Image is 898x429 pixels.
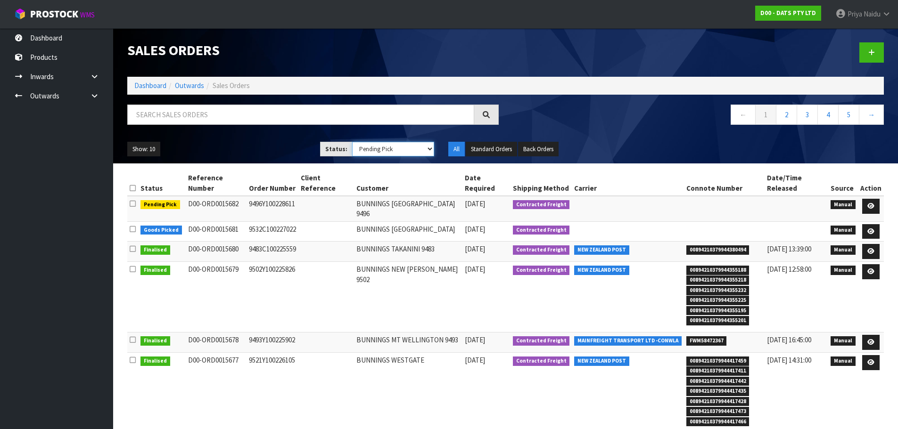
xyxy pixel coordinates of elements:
[30,8,78,20] span: ProStock
[848,9,862,18] span: Priya
[686,366,750,376] span: 00894210379944417411
[247,221,298,242] td: 9532C100227022
[127,105,474,125] input: Search sales orders
[831,245,856,255] span: Manual
[466,142,517,157] button: Standard Orders
[140,226,182,235] span: Goods Picked
[140,245,170,255] span: Finalised
[186,332,247,353] td: D00-ORD0015678
[767,265,811,274] span: [DATE] 12:58:00
[864,9,881,18] span: Naidu
[14,8,26,20] img: cube-alt.png
[686,377,750,386] span: 00894210379944417442
[354,332,462,353] td: BUNNINGS MT WELLINGTON 9493
[186,170,247,196] th: Reference Number
[127,42,499,58] h1: Sales Orders
[518,142,559,157] button: Back Orders
[858,170,884,196] th: Action
[513,336,570,346] span: Contracted Freight
[465,244,485,253] span: [DATE]
[574,245,629,255] span: NEW ZEALAND POST
[684,170,765,196] th: Connote Number
[513,105,884,128] nav: Page navigation
[686,356,750,366] span: 00894210379944417459
[247,332,298,353] td: 9493Y100225902
[354,170,462,196] th: Customer
[511,170,572,196] th: Shipping Method
[831,226,856,235] span: Manual
[465,265,485,274] span: [DATE]
[186,242,247,262] td: D00-ORD0015680
[513,200,570,210] span: Contracted Freight
[465,335,485,344] span: [DATE]
[138,170,186,196] th: Status
[465,225,485,234] span: [DATE]
[513,356,570,366] span: Contracted Freight
[686,397,750,406] span: 00894210379944417428
[776,105,797,125] a: 2
[686,316,750,325] span: 00894210379944355201
[686,417,750,427] span: 00894210379944417466
[731,105,756,125] a: ←
[247,170,298,196] th: Order Number
[686,336,727,346] span: FWM58472367
[186,196,247,221] td: D00-ORD0015682
[831,200,856,210] span: Manual
[859,105,884,125] a: →
[247,242,298,262] td: 9483C100225559
[247,262,298,332] td: 9502Y100225826
[465,356,485,364] span: [DATE]
[186,262,247,332] td: D00-ORD0015679
[140,266,170,275] span: Finalised
[686,407,750,416] span: 00894210379944417473
[140,200,180,210] span: Pending Pick
[354,221,462,242] td: BUNNINGS [GEOGRAPHIC_DATA]
[465,199,485,208] span: [DATE]
[80,10,95,19] small: WMS
[831,356,856,366] span: Manual
[354,196,462,221] td: BUNNINGS [GEOGRAPHIC_DATA] 9496
[574,266,629,275] span: NEW ZEALAND POST
[354,242,462,262] td: BUNNINGS TAKANINI 9483
[140,356,170,366] span: Finalised
[140,336,170,346] span: Finalised
[134,81,166,90] a: Dashboard
[686,306,750,316] span: 00894210379944355195
[247,196,298,221] td: 9496Y100228611
[186,221,247,242] td: D00-ORD0015681
[765,170,828,196] th: Date/Time Released
[755,105,776,125] a: 1
[175,81,204,90] a: Outwards
[797,105,818,125] a: 3
[448,142,465,157] button: All
[298,170,354,196] th: Client Reference
[213,81,250,90] span: Sales Orders
[325,145,347,153] strong: Status:
[572,170,684,196] th: Carrier
[354,262,462,332] td: BUNNINGS NEW [PERSON_NAME] 9502
[831,336,856,346] span: Manual
[817,105,839,125] a: 4
[767,335,811,344] span: [DATE] 16:45:00
[513,226,570,235] span: Contracted Freight
[767,244,811,253] span: [DATE] 13:39:00
[755,6,821,21] a: D00 - DATS PTY LTD
[574,336,682,346] span: MAINFREIGHT TRANSPORT LTD -CONWLA
[686,245,750,255] span: 00894210379944380494
[127,142,160,157] button: Show: 10
[838,105,859,125] a: 5
[831,266,856,275] span: Manual
[686,275,750,285] span: 00894210379944355218
[513,266,570,275] span: Contracted Freight
[760,9,816,17] strong: D00 - DATS PTY LTD
[686,296,750,305] span: 00894210379944355225
[462,170,511,196] th: Date Required
[574,356,629,366] span: NEW ZEALAND POST
[686,266,750,275] span: 00894210379944355188
[767,356,811,364] span: [DATE] 14:31:00
[686,286,750,295] span: 00894210379944355232
[828,170,858,196] th: Source
[686,387,750,396] span: 00894210379944417435
[513,245,570,255] span: Contracted Freight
